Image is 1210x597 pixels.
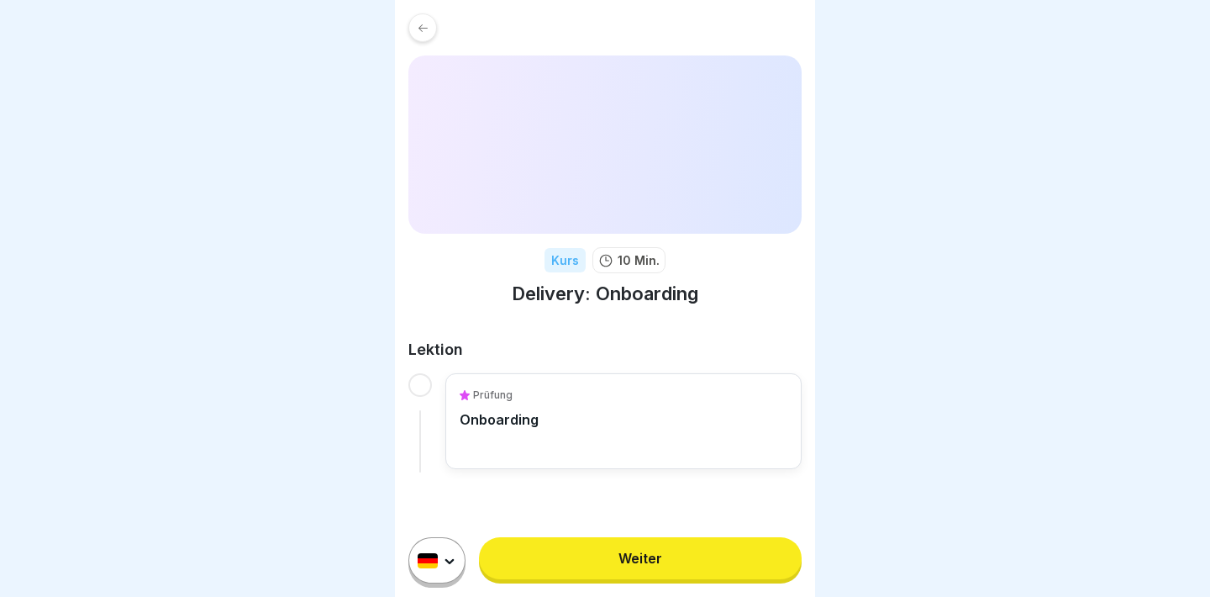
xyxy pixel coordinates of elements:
[460,388,787,455] a: PrüfungOnboarding
[512,282,698,306] h1: Delivery: Onboarding
[460,411,539,428] p: Onboarding
[479,537,802,579] a: Weiter
[618,251,660,269] p: 10 Min.
[408,340,802,360] h2: Lektion
[544,248,586,272] div: Kurs
[473,388,513,403] p: Prüfung
[418,553,438,568] img: de.svg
